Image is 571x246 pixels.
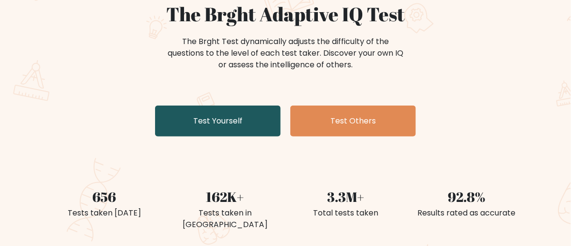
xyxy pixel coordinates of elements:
div: 656 [50,187,159,207]
div: Results rated as accurate [412,207,521,219]
h1: The Brght Adaptive IQ Test [50,3,521,26]
div: 92.8% [412,187,521,207]
a: Test Yourself [155,106,281,137]
div: 162K+ [171,187,280,207]
div: Tests taken in [GEOGRAPHIC_DATA] [171,207,280,231]
a: Test Others [290,106,416,137]
div: 3.3M+ [291,187,400,207]
div: Total tests taken [291,207,400,219]
div: Tests taken [DATE] [50,207,159,219]
div: The Brght Test dynamically adjusts the difficulty of the questions to the level of each test take... [165,36,406,71]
